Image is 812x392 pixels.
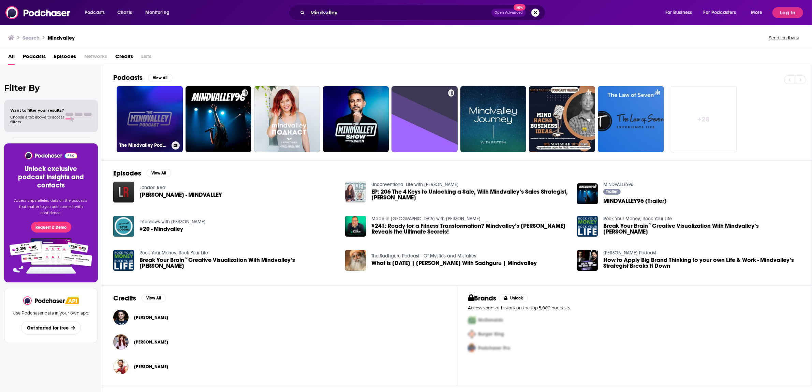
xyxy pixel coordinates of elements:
[345,250,366,271] a: What is Karma | Vishen Lakhiani With Sadhguru | Mindvalley
[466,341,478,355] img: Third Pro Logo
[468,294,497,303] h2: Brands
[141,7,178,18] button: open menu
[117,86,183,152] a: The Mindvalley Podcast
[134,315,168,320] a: Vishen Lakhiani
[147,169,171,177] button: View All
[119,142,169,148] h3: The Mindvalley Podcast
[494,11,523,14] span: Open Advanced
[117,8,132,17] span: Charts
[23,34,40,41] h3: Search
[134,339,168,345] span: [PERSON_NAME]
[113,294,136,303] h2: Credits
[139,226,183,232] a: #20 - Mindvalley
[134,339,168,345] a: Kristina Mand-Lakhiani
[603,223,801,235] a: Break Your Brain~Creative Visualization With Mindvalley’s Vishen Lakhiani
[134,364,168,369] span: [PERSON_NAME]
[514,4,526,11] span: New
[113,331,446,353] button: Kristina Mand-LakhianiKristina Mand-Lakhiani
[23,51,46,65] span: Podcasts
[371,223,569,235] span: #241: Ready for a Fitness Transformation? Mindvalley’s [PERSON_NAME] Reveals the Ultimate Secrets!
[603,198,667,204] a: MINDVALLEY96 (Trailer)
[308,7,491,18] input: Search podcasts, credits, & more...
[478,345,511,351] span: Podchaser Pro
[577,216,598,237] img: Break Your Brain~Creative Visualization With Mindvalley’s Vishen Lakhiani
[12,198,90,216] p: Access unparalleled data on the podcasts that matter to you and connect with confidence.
[141,51,151,65] span: Lists
[5,6,71,19] img: Podchaser - Follow, Share and Rate Podcasts
[139,250,208,256] a: Rock Your Money, Rock Your Life
[139,192,222,198] a: VISHEN LAKHIANI - MINDVALLEY
[113,182,134,202] a: VISHEN LAKHIANI - MINDVALLEY
[746,7,771,18] button: open menu
[13,310,89,316] p: Use Podchaser data in your own app.
[767,35,801,41] button: Send feedback
[295,5,552,20] div: Search podcasts, credits, & more...
[113,310,129,325] img: Vishen Lakhiani
[85,8,105,17] span: Podcasts
[113,7,136,18] a: Charts
[499,294,528,302] button: Unlock
[139,192,222,198] span: [PERSON_NAME] - MINDVALLEY
[751,8,763,17] span: More
[145,8,169,17] span: Monitoring
[139,257,337,269] a: Break Your Brain~Creative Visualization With Mindvalley’s Vishen Lakhiani
[31,222,71,233] button: Request a Demo
[772,7,803,18] button: Log In
[10,108,64,113] span: Want to filter your results?
[466,327,478,341] img: Second Pro Logo
[606,190,618,194] span: Trailer
[142,294,166,302] button: View All
[54,51,76,65] a: Episodes
[665,8,692,17] span: For Business
[478,331,504,337] span: Burger King
[139,185,166,191] a: London Real
[23,296,65,305] img: Podchaser - Follow, Share and Rate Podcasts
[577,183,598,204] img: MINDVALLEY96 (Trailer)
[371,260,537,266] a: What is Karma | Vishen Lakhiani With Sadhguru | Mindvalley
[134,364,168,369] a: Paul-Cedrick Degny
[4,83,98,93] h2: Filter By
[113,216,134,237] img: #20 - Mindvalley
[113,334,129,350] img: Kristina Mand-Lakhiani
[80,7,114,18] button: open menu
[371,189,569,200] a: EP: 206 The 4 Keys to Unlocking a Sale, With Mindvalley’s Sales Strategist, Jason Campbell
[491,9,526,17] button: Open AdvancedNew
[8,51,15,65] a: All
[345,182,366,202] img: EP: 206 The 4 Keys to Unlocking a Sale, With Mindvalley’s Sales Strategist, Jason Campbell
[113,169,141,178] h2: Episodes
[704,8,736,17] span: For Podcasters
[371,253,476,259] a: The Sadhguru Podcast - Of Mystics and Mistakes
[115,51,133,65] a: Credits
[603,250,656,256] a: Simerjeet Singh Podcast
[603,216,672,222] a: Rock Your Money, Rock Your Life
[48,34,75,41] h3: Mindvalley
[113,359,129,374] img: Paul-Cedrick Degny
[577,250,598,271] img: How to Apply Big Brand Thinking to your own Life & Work - Mindvalley’s Strategist Breaks It Down
[113,356,446,378] button: Paul-Cedrick DegnyPaul-Cedrick Degny
[113,294,166,303] a: CreditsView All
[468,305,801,310] p: Access sponsor history on the top 5,000 podcasts.
[371,260,537,266] span: What is [DATE] | [PERSON_NAME] With Sadhguru | Mindvalley
[113,169,171,178] a: EpisodesView All
[27,325,69,331] span: Get started for free
[345,216,366,237] img: #241: Ready for a Fitness Transformation? Mindvalley’s Ronan Diego Reveals the Ultimate Secrets!
[65,297,79,304] img: Podchaser API banner
[21,321,81,335] button: Get started for free
[113,250,134,271] img: Break Your Brain~Creative Visualization With Mindvalley’s Vishen Lakhiani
